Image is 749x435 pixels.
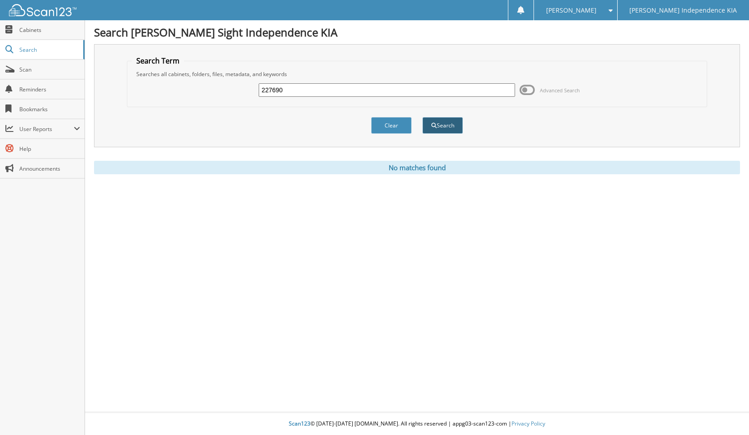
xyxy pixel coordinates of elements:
h1: Search [PERSON_NAME] Sight Independence KIA [94,25,740,40]
span: Scan [19,66,80,73]
span: [PERSON_NAME] [546,8,597,13]
span: Search [19,46,79,54]
a: Privacy Policy [511,420,545,427]
span: Reminders [19,86,80,93]
span: Announcements [19,165,80,172]
button: Clear [371,117,412,134]
span: [PERSON_NAME] Independence KIA [629,8,737,13]
legend: Search Term [132,56,184,66]
button: Search [422,117,463,134]
div: © [DATE]-[DATE] [DOMAIN_NAME]. All rights reserved | appg03-scan123-com | [85,413,749,435]
span: User Reports [19,125,74,133]
span: Cabinets [19,26,80,34]
span: Bookmarks [19,105,80,113]
iframe: Chat Widget [704,392,749,435]
span: Help [19,145,80,153]
span: Scan123 [289,420,310,427]
div: Searches all cabinets, folders, files, metadata, and keywords [132,70,702,78]
span: Advanced Search [540,87,580,94]
img: scan123-logo-white.svg [9,4,76,16]
div: No matches found [94,161,740,174]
